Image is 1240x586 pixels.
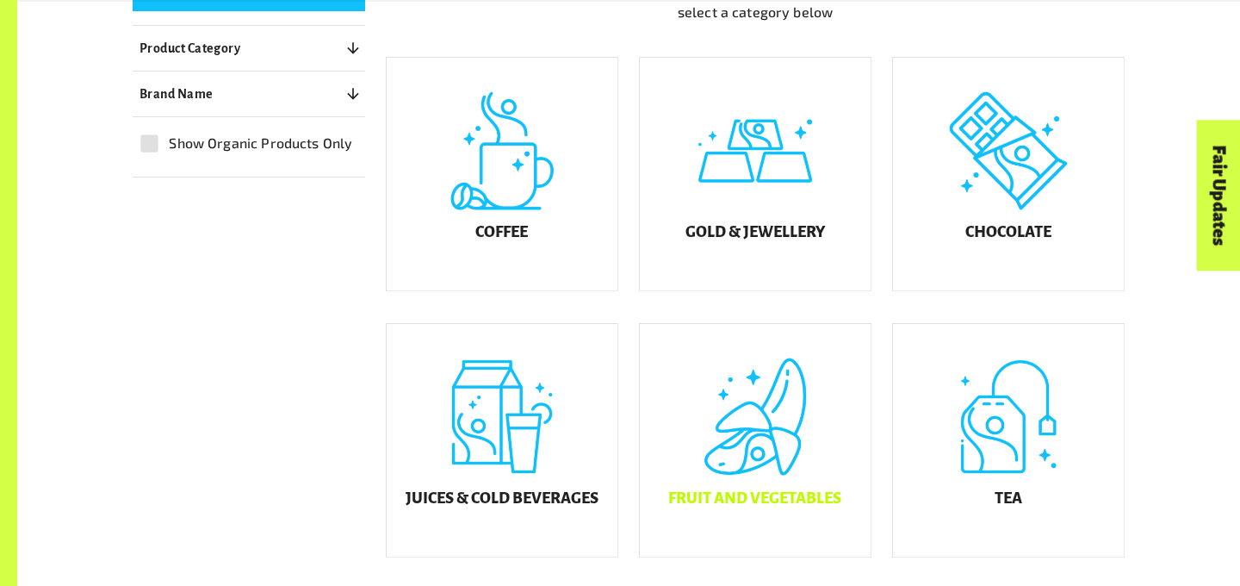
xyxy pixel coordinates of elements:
[139,38,240,59] p: Product Category
[639,57,871,291] a: Gold & Jewellery
[475,224,528,241] h5: Coffee
[995,490,1022,508] h5: Tea
[386,57,618,291] a: Coffee
[892,57,1125,291] a: Chocolate
[965,224,1051,241] h5: Chocolate
[892,323,1125,558] a: Tea
[133,33,365,64] button: Product Category
[169,133,352,153] span: Show Organic Products Only
[639,323,871,558] a: Fruit and Vegetables
[685,224,825,241] h5: Gold & Jewellery
[139,84,214,104] p: Brand Name
[133,78,365,109] button: Brand Name
[668,490,841,508] h5: Fruit and Vegetables
[386,323,618,558] a: Juices & Cold Beverages
[406,490,598,508] h5: Juices & Cold Beverages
